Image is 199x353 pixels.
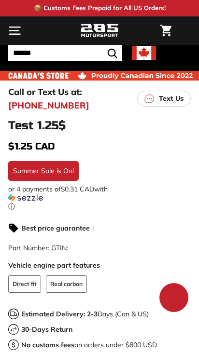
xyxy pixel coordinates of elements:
[92,223,94,233] span: i
[8,202,191,211] div: Click to learn more about Sezzle
[21,340,74,349] strong: No customs fees
[8,185,191,211] div: or 4 payments of with
[61,185,94,193] span: $0.31 CAD
[156,17,176,44] a: Cart
[156,283,191,314] inbox-online-store-chat: Shopify online store chat
[8,161,79,181] div: Summer Sale is On!
[21,340,157,350] p: on orders under $800 USD
[8,185,191,211] div: or 4 payments of$0.31 CADwithSezzle Click to learn more about Sezzle
[8,45,122,61] input: Search
[8,244,68,252] span: Part Number: GTIN:
[8,85,82,98] p: Call or Text Us at:
[21,325,72,334] strong: 30-Days Return
[159,94,184,104] p: Text Us
[8,99,89,112] a: [PHONE_NUMBER]
[8,260,191,271] label: Vehicle engine part features
[21,310,98,318] strong: Estimated Delivery: 2-3
[21,309,149,319] p: Days (Can & US)
[80,23,119,39] img: Logo_285_Motorsport_areodynamics_components
[8,120,191,132] h1: Test 1.25$
[34,3,166,13] p: 📦 Customs Fees Prepaid for All US Orders!
[8,140,55,152] span: $1.25 CAD
[21,224,90,232] strong: Best price guarantee
[8,193,43,202] img: Sezzle
[137,91,191,107] a: Text Us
